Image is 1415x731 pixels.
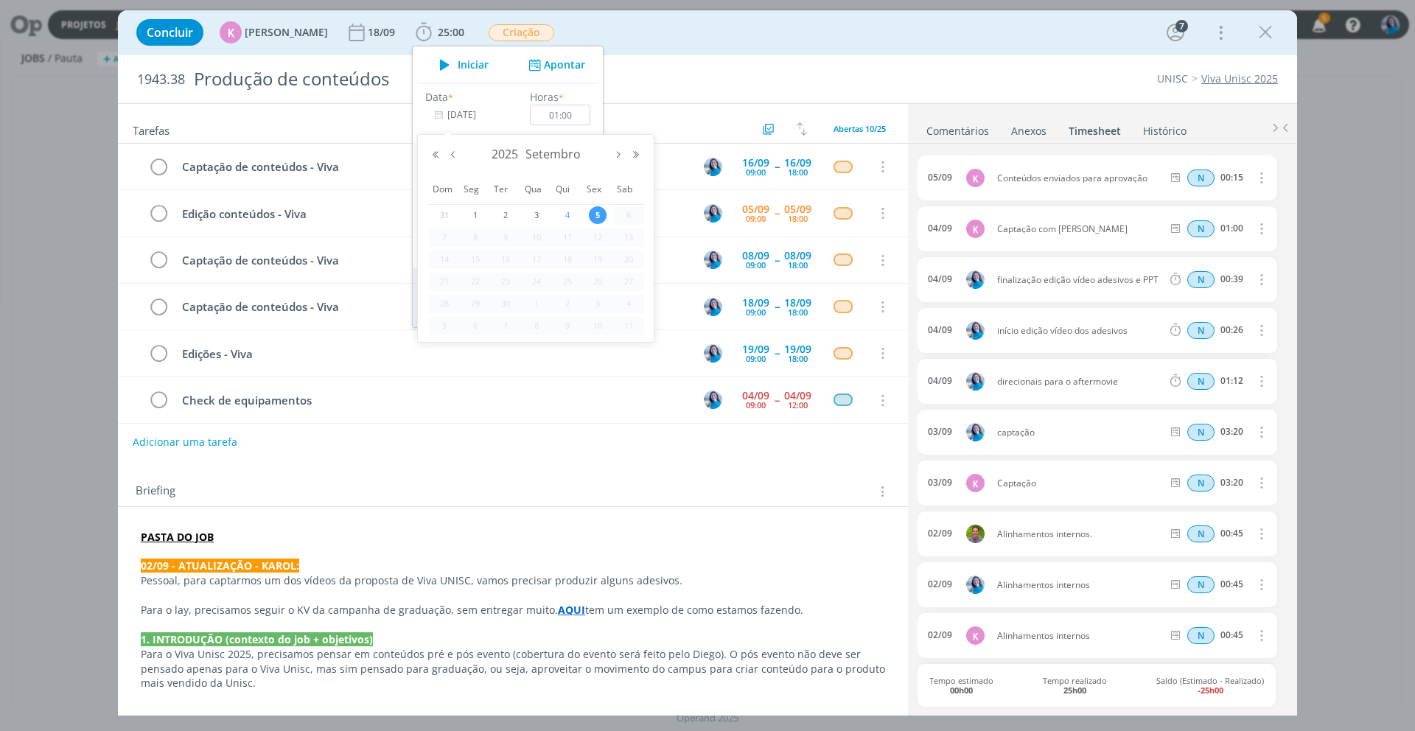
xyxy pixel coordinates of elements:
img: E [966,423,985,441]
span: direcionais para o aftermovie [991,377,1167,386]
span: Briefing [136,482,175,501]
div: 00:15 [1220,172,1243,183]
button: Criação [488,24,555,42]
th: Sab [613,175,644,205]
th: Seg [460,175,491,205]
span: 26 [589,273,607,290]
span: finalização edição vídeo adesivos e PPT [991,276,1167,284]
a: UNISC [1157,71,1188,85]
span: 20 [620,251,637,268]
div: Horas normais [1187,475,1215,492]
button: Próximo ano [627,150,645,160]
th: Sex [583,175,614,205]
div: 00:45 [1220,579,1243,590]
span: N [1187,576,1215,593]
div: 09:00 [746,308,766,316]
div: Edições - Viva [175,345,690,363]
span: 14 [436,251,453,268]
img: E [966,576,985,594]
span: 17 [528,251,545,268]
div: 03/09 [928,478,952,488]
div: 09:00 [746,214,766,223]
div: 01:00 [1220,223,1243,234]
span: [PERSON_NAME] [245,27,328,38]
span: N [1187,271,1215,288]
div: 09:00 [746,354,766,363]
div: 18:00 [788,214,808,223]
div: 09:00 [746,261,766,269]
b: -25h00 [1198,685,1223,696]
strong: 1. INTRODUÇÃO (contexto do job + objetivos) [141,632,373,646]
span: -- [775,395,779,405]
img: E [966,270,985,289]
div: 18/09 [742,298,769,308]
div: Anexos [1011,124,1047,139]
button: Adicionar uma tarefa [132,429,238,455]
div: Horas normais [1187,220,1215,237]
div: 05/09 [928,172,952,183]
a: Comentários [926,117,990,139]
span: 8 [528,317,545,335]
b: 00h00 [950,685,973,696]
img: T [966,525,985,543]
img: E [704,158,722,176]
span: 2 [497,206,514,224]
div: 04/09 [784,391,811,401]
span: Saldo (Estimado - Realizado) [1156,676,1264,695]
span: 5 [436,317,453,335]
span: -- [775,208,779,218]
div: Captação de conteúdos - Viva [175,158,690,176]
span: 31 [436,206,453,224]
span: 11 [559,228,576,246]
div: 02/09 [928,579,952,590]
span: Tarefas [133,120,170,138]
span: 2025 [488,146,522,162]
span: N [1187,627,1215,644]
span: 21 [436,273,453,290]
div: 05/09 [784,204,811,214]
div: dialog [118,10,1297,716]
div: 00:45 [1220,528,1243,539]
span: 9 [559,317,576,335]
span: 24 [528,273,545,290]
span: 3 [528,206,545,224]
span: N [1187,475,1215,492]
div: 03:20 [1220,478,1243,488]
span: Conteúdos enviados para aprovação [991,174,1167,183]
span: 2 [559,295,576,312]
span: -- [775,255,779,265]
div: K [966,626,985,645]
span: N [1187,169,1215,186]
div: 02/09 [928,528,952,539]
p: Para o Viva Unisc 2025, precisamos pensar em conteúdos pré e pós evento (cobertura do evento será... [141,647,885,691]
img: E [966,321,985,340]
a: Timesheet [1068,117,1122,139]
b: 25h00 [1063,685,1086,696]
div: Horas normais [1187,373,1215,390]
span: 10 [528,228,545,246]
div: 04/09 [928,274,952,284]
span: 15 [467,251,484,268]
strong: PASTA DO JOB [141,530,214,544]
div: 08/09 [742,251,769,261]
a: AQUI [558,603,585,617]
span: N [1187,424,1215,441]
button: Iniciar [431,55,489,75]
img: E [966,372,985,391]
span: 9 [497,228,514,246]
div: 04/09 [742,391,769,401]
div: 09:00 [746,401,766,409]
span: Abertas 10/25 [834,123,886,134]
span: 19 [589,251,607,268]
span: -- [775,301,779,312]
span: 29 [467,295,484,312]
button: E [702,389,724,411]
div: 05/09 [742,204,769,214]
span: 25:00 [438,25,464,39]
div: Horas normais [1187,424,1215,441]
div: K [220,21,242,43]
strong: 02/09 - ATUALIZAÇÃO - KAROL: [141,559,299,573]
div: 18:00 [788,354,808,363]
div: 04/09 [928,325,952,335]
